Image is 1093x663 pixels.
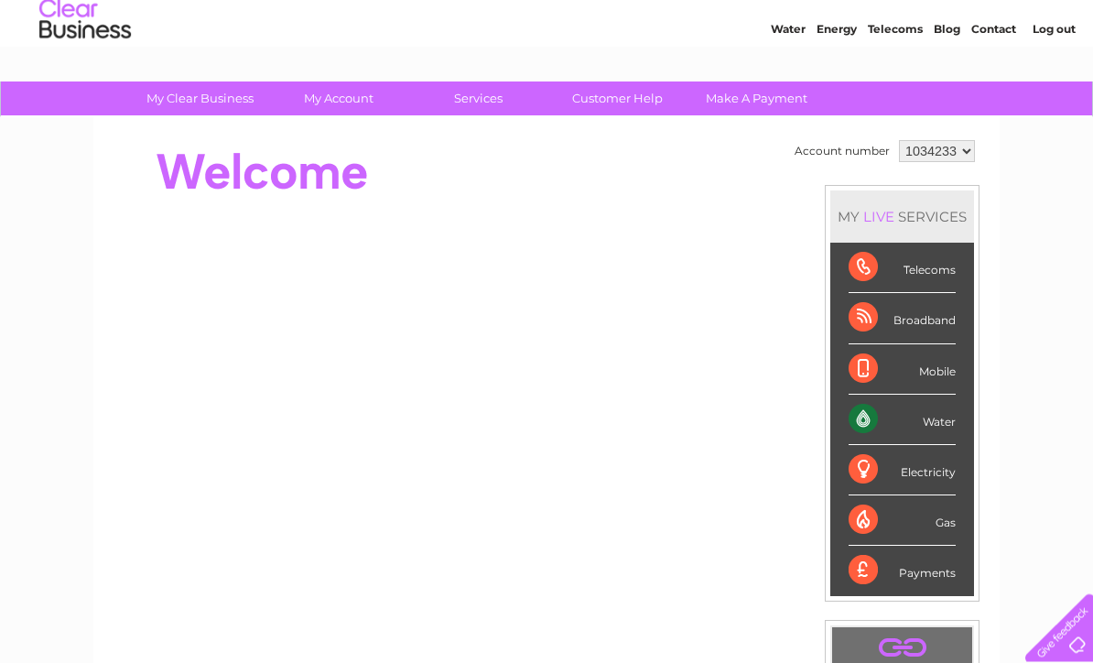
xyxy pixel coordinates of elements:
a: Customer Help [542,82,693,116]
a: Telecoms [868,78,923,92]
a: Blog [934,78,960,92]
img: logo.png [38,48,132,103]
div: Water [849,396,956,446]
div: MY SERVICES [830,191,974,244]
div: Clear Business is a trading name of Verastar Limited (registered in [GEOGRAPHIC_DATA] No. 3667643... [115,10,980,89]
td: Account number [790,136,894,168]
div: Broadband [849,294,956,344]
div: Gas [849,496,956,547]
div: Mobile [849,345,956,396]
div: Electricity [849,446,956,496]
a: Log out [1033,78,1076,92]
a: My Account [264,82,415,116]
a: Water [771,78,806,92]
a: Contact [971,78,1016,92]
a: Make A Payment [681,82,832,116]
a: Services [403,82,554,116]
a: Energy [817,78,857,92]
a: 0333 014 3131 [748,9,874,32]
div: Telecoms [849,244,956,294]
a: My Clear Business [124,82,276,116]
div: LIVE [860,209,898,226]
div: Payments [849,547,956,596]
